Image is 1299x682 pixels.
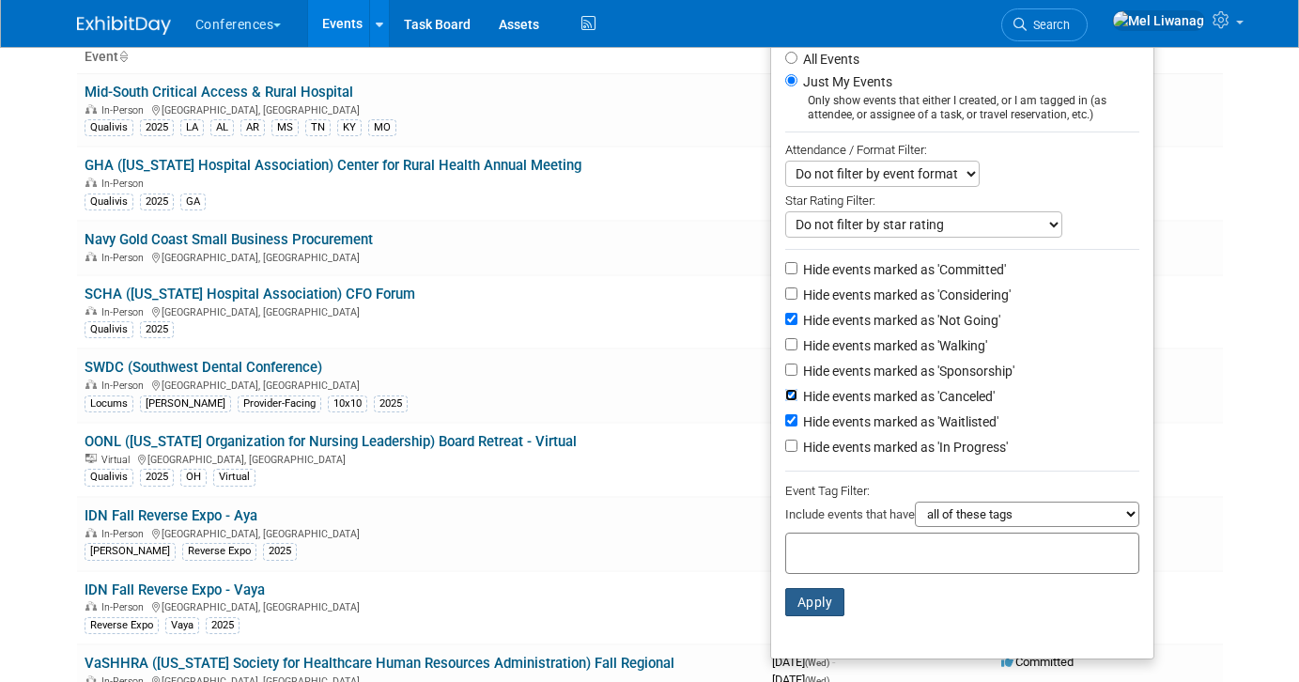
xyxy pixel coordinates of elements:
[263,543,297,560] div: 2025
[85,84,353,101] a: Mid-South Critical Access & Rural Hospital
[85,249,757,264] div: [GEOGRAPHIC_DATA], [GEOGRAPHIC_DATA]
[140,469,174,486] div: 2025
[85,598,757,613] div: [GEOGRAPHIC_DATA], [GEOGRAPHIC_DATA]
[799,362,1014,380] label: Hide events marked as 'Sponsorship'
[85,252,97,261] img: In-Person Event
[206,617,240,634] div: 2025
[785,588,845,616] button: Apply
[785,139,1139,161] div: Attendance / Format Filter:
[799,53,859,66] label: All Events
[368,119,396,136] div: MO
[85,454,97,463] img: Virtual Event
[140,194,174,210] div: 2025
[337,119,362,136] div: KY
[799,387,995,406] label: Hide events marked as 'Canceled'
[85,306,97,316] img: In-Person Event
[799,412,998,431] label: Hide events marked as 'Waitlisted'
[1001,655,1074,669] span: Committed
[101,454,135,466] span: Virtual
[77,41,765,73] th: Event
[85,543,176,560] div: [PERSON_NAME]
[101,380,149,392] span: In-Person
[85,433,577,450] a: OONL ([US_STATE] Organization for Nursing Leadership) Board Retreat - Virtual
[85,451,757,466] div: [GEOGRAPHIC_DATA], [GEOGRAPHIC_DATA]
[1112,10,1205,31] img: Mel Liwanag
[85,617,159,634] div: Reverse Expo
[213,469,255,486] div: Virtual
[240,119,265,136] div: AR
[374,395,408,412] div: 2025
[180,469,207,486] div: OH
[238,395,321,412] div: Provider-Facing
[101,104,149,116] span: In-Person
[140,321,174,338] div: 2025
[165,617,199,634] div: Vaya
[85,601,97,611] img: In-Person Event
[101,178,149,190] span: In-Person
[180,194,206,210] div: GA
[799,311,1000,330] label: Hide events marked as 'Not Going'
[85,359,322,376] a: SWDC (Southwest Dental Conference)
[1001,8,1088,41] a: Search
[1027,18,1070,32] span: Search
[799,286,1011,304] label: Hide events marked as 'Considering'
[85,395,133,412] div: Locums
[85,528,97,537] img: In-Person Event
[85,581,265,598] a: IDN Fall Reverse Expo - Vaya
[805,658,829,668] span: (Wed)
[85,104,97,114] img: In-Person Event
[305,119,331,136] div: TN
[85,525,757,540] div: [GEOGRAPHIC_DATA], [GEOGRAPHIC_DATA]
[85,303,757,318] div: [GEOGRAPHIC_DATA], [GEOGRAPHIC_DATA]
[101,252,149,264] span: In-Person
[140,119,174,136] div: 2025
[765,41,994,73] th: Dates
[101,601,149,613] span: In-Person
[85,119,133,136] div: Qualivis
[118,49,128,64] a: Sort by Event Name
[85,178,97,187] img: In-Person Event
[85,469,133,486] div: Qualivis
[85,194,133,210] div: Qualivis
[271,119,299,136] div: MS
[785,187,1139,211] div: Star Rating Filter:
[182,543,256,560] div: Reverse Expo
[85,655,674,672] a: VaSHHRA ([US_STATE] Society for Healthcare Human Resources Administration) Fall Regional
[799,438,1008,457] label: Hide events marked as 'In Progress'
[140,395,231,412] div: [PERSON_NAME]
[85,380,97,389] img: In-Person Event
[101,306,149,318] span: In-Person
[799,260,1006,279] label: Hide events marked as 'Committed'
[799,336,987,355] label: Hide events marked as 'Walking'
[785,502,1139,533] div: Include events that have
[85,377,757,392] div: [GEOGRAPHIC_DATA], [GEOGRAPHIC_DATA]
[85,507,257,524] a: IDN Fall Reverse Expo - Aya
[832,655,835,669] span: -
[85,157,581,174] a: GHA ([US_STATE] Hospital Association) Center for Rural Health Annual Meeting
[101,528,149,540] span: In-Person
[328,395,367,412] div: 10x10
[180,119,204,136] div: LA
[799,72,892,91] label: Just My Events
[85,101,757,116] div: [GEOGRAPHIC_DATA], [GEOGRAPHIC_DATA]
[85,231,373,248] a: Navy Gold Coast Small Business Procurement
[77,16,171,35] img: ExhibitDay
[85,321,133,338] div: Qualivis
[785,94,1139,122] div: Only show events that either I created, or I am tagged in (as attendee, or assignee of a task, or...
[210,119,234,136] div: AL
[85,286,415,302] a: SCHA ([US_STATE] Hospital Association) CFO Forum
[772,655,835,669] span: [DATE]
[785,480,1139,502] div: Event Tag Filter:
